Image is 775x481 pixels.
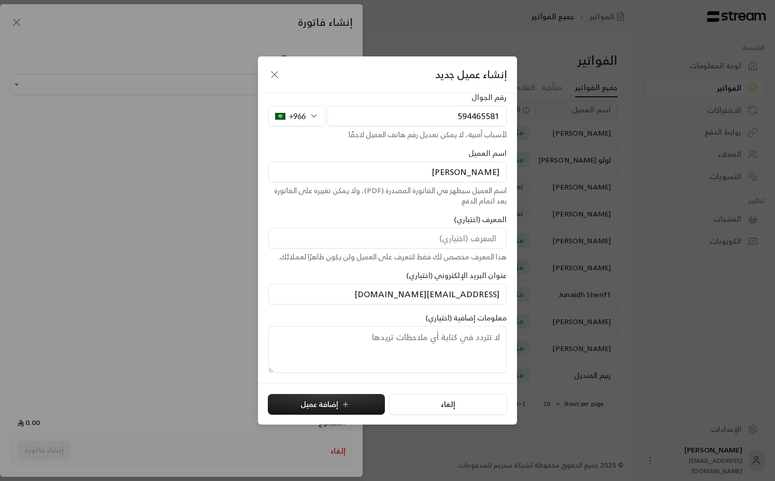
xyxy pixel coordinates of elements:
label: المعرف (اختياري) [454,214,507,225]
label: معلومات إضافية (اختياري) [425,313,507,323]
button: إلغاء [389,394,507,415]
label: رقم الجوال [471,92,507,103]
label: اسم العميل [468,148,507,158]
span: إنشاء عميل جديد [435,67,507,82]
div: اسم العميل سيظهر في الفاتورة المصدرة (PDF)، ولا يمكن تغييره على الفاتورة بعد اتمام الدفع. [268,185,507,206]
div: لأسباب أمنية، لا يمكن تعديل رقم هاتف العميل لاحقًا. [268,129,507,140]
input: اسم العميل [268,162,507,182]
input: المعرف (اختياري) [268,228,507,249]
input: عنوان البريد الإلكتروني (اختياري) [268,284,507,304]
div: +966 [268,106,325,126]
input: رقم الجوال [327,106,507,126]
div: هذا المعرف مخصص لك فقط لتتعرف على العميل ولن يكون ظاهرًا لعملائك. [268,252,507,262]
button: إضافة عميل [268,394,385,415]
label: عنوان البريد الإلكتروني (اختياري) [406,270,507,281]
